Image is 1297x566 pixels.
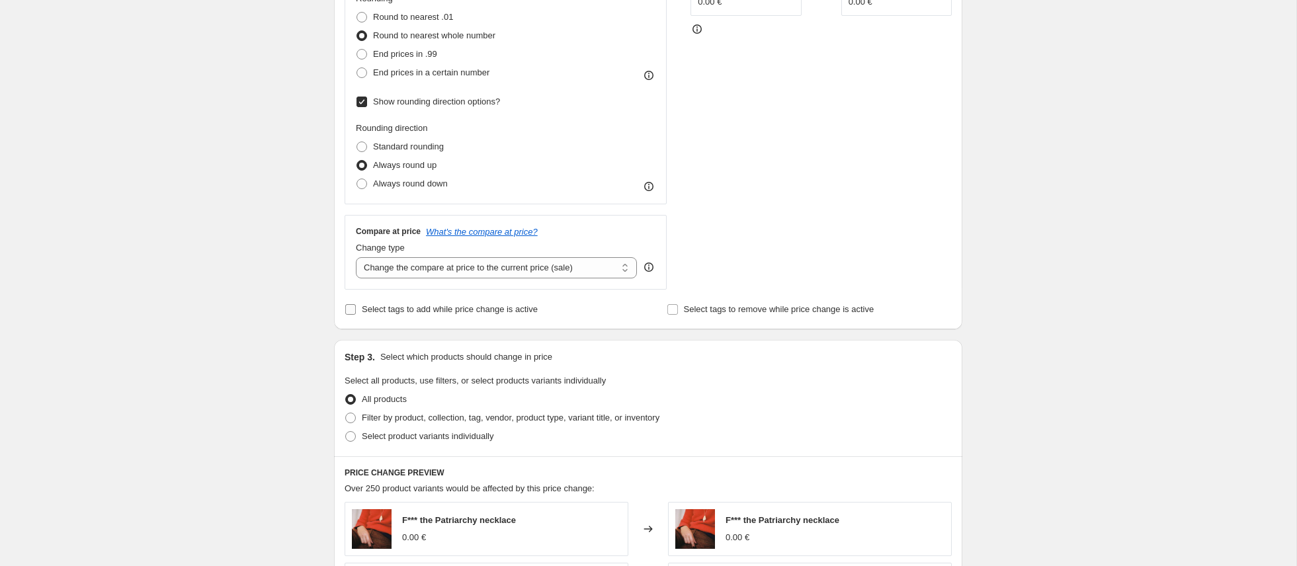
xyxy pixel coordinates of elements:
[345,483,595,493] span: Over 250 product variants would be affected by this price change:
[426,227,538,237] button: What's the compare at price?
[373,30,495,40] span: Round to nearest whole number
[345,350,375,364] h2: Step 3.
[373,179,448,188] span: Always round down
[675,509,715,549] img: BANGLABEGUMFTPRED_80x.jpg
[362,394,407,404] span: All products
[726,515,839,525] span: F*** the Patriarchy necklace
[356,226,421,237] h3: Compare at price
[402,515,516,525] span: F*** the Patriarchy necklace
[373,12,453,22] span: Round to nearest .01
[373,141,444,151] span: Standard rounding
[726,531,749,544] div: 0.00 €
[373,160,437,170] span: Always round up
[362,431,493,441] span: Select product variants individually
[402,531,426,544] div: 0.00 €
[356,243,405,253] span: Change type
[373,67,489,77] span: End prices in a certain number
[684,304,874,314] span: Select tags to remove while price change is active
[642,261,655,274] div: help
[373,97,500,106] span: Show rounding direction options?
[362,413,659,423] span: Filter by product, collection, tag, vendor, product type, variant title, or inventory
[345,467,952,478] h6: PRICE CHANGE PREVIEW
[356,123,427,133] span: Rounding direction
[380,350,552,364] p: Select which products should change in price
[352,509,392,549] img: BANGLABEGUMFTPRED_80x.jpg
[362,304,538,314] span: Select tags to add while price change is active
[373,49,437,59] span: End prices in .99
[345,376,606,385] span: Select all products, use filters, or select products variants individually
